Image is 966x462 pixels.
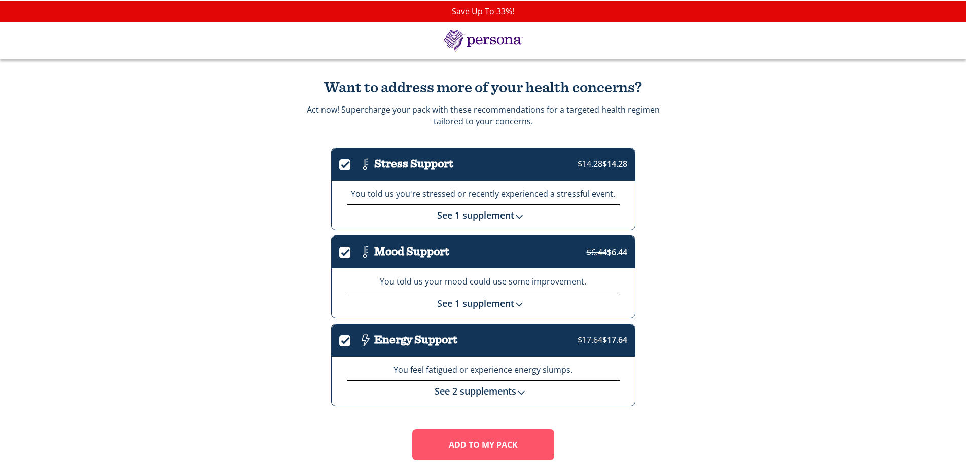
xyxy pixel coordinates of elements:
[357,156,374,173] img: Icon
[578,334,627,345] span: $17.64
[516,387,526,398] img: down-chevron.svg
[578,334,602,345] strike: $17.64
[437,209,529,221] a: See 1 supplement
[514,299,524,309] img: down-chevron.svg
[587,246,627,258] span: $6.44
[347,364,620,376] p: You feel fatigued or experience energy slumps.
[437,297,529,309] a: See 1 supplement
[412,429,554,460] button: Add To MY Pack
[578,158,602,169] strike: $14.28
[339,333,357,345] label: .
[339,157,357,169] label: .
[435,385,531,397] a: See 2 supplements
[374,334,457,346] h3: Energy Support
[433,30,534,52] img: Persona Logo
[307,104,660,127] p: Act now! Supercharge your pack with these recommendations for a targeted health regimen tailored ...
[578,158,627,169] span: $14.28
[374,245,449,258] h3: Mood Support
[339,245,357,257] label: .
[514,211,524,222] img: down-chevron.svg
[347,276,620,288] p: You told us your mood could use some improvement.
[357,332,374,349] img: Icon
[347,188,620,200] p: You told us you're stressed or recently experienced a stressful event.
[306,80,661,96] h2: Want to address more of your health concerns?
[357,243,374,261] img: Icon
[374,158,453,170] h3: Stress Support
[587,246,607,258] strike: $6.44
